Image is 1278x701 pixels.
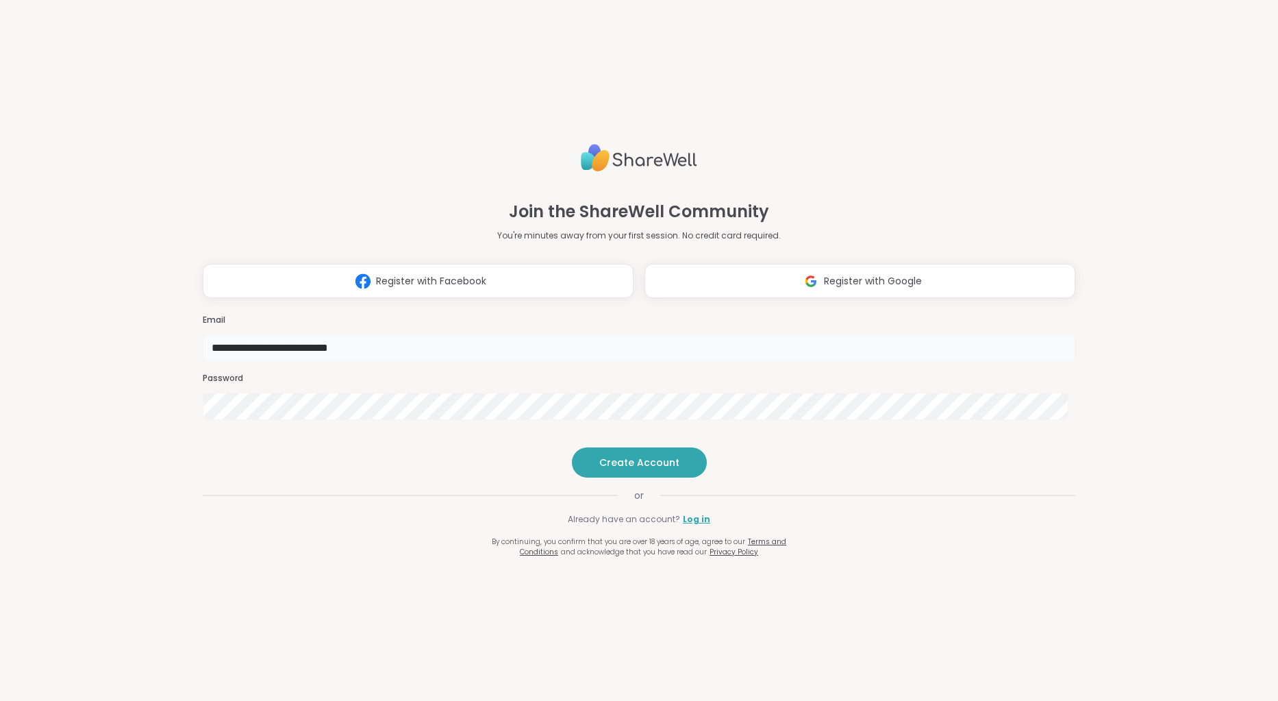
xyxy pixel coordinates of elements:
span: and acknowledge that you have read our [561,547,707,557]
span: Register with Google [824,274,922,288]
span: Register with Facebook [376,274,486,288]
button: Register with Facebook [203,264,634,298]
h1: Join the ShareWell Community [509,199,769,224]
img: ShareWell Logo [581,138,697,177]
span: Already have an account? [568,513,680,526]
span: or [618,489,660,502]
h3: Password [203,373,1075,384]
button: Create Account [572,447,707,478]
span: Create Account [599,456,679,469]
img: ShareWell Logomark [798,269,824,294]
img: ShareWell Logomark [350,269,376,294]
p: You're minutes away from your first session. No credit card required. [497,230,781,242]
a: Terms and Conditions [520,537,786,557]
button: Register with Google [644,264,1075,298]
h3: Email [203,315,1075,326]
a: Privacy Policy [710,547,758,557]
a: Log in [683,513,710,526]
span: By continuing, you confirm that you are over 18 years of age, agree to our [492,537,745,547]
